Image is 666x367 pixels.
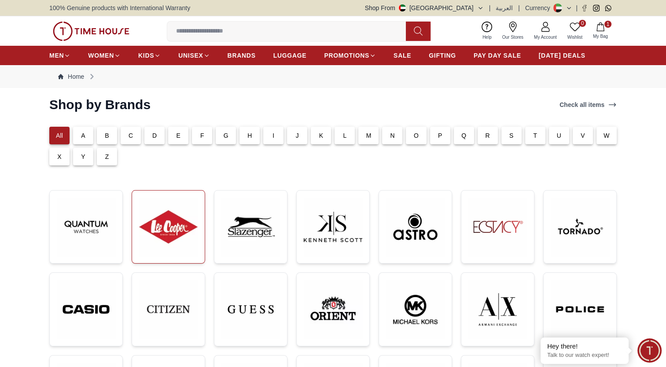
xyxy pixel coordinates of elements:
[394,51,411,60] span: SALE
[489,4,491,12] span: |
[105,152,109,161] p: Z
[551,280,609,339] img: ...
[386,198,445,256] img: ...
[539,48,585,63] a: [DATE] DEALS
[58,72,84,81] a: Home
[438,131,442,140] p: P
[579,20,586,27] span: 0
[57,152,62,161] p: X
[479,34,495,40] span: Help
[273,51,307,60] span: LUGGAGE
[589,33,611,40] span: My Bag
[49,51,64,60] span: MEN
[547,352,622,359] p: Talk to our watch expert!
[557,131,561,140] p: U
[386,280,445,339] img: ...
[57,198,115,256] img: ...
[414,131,419,140] p: O
[139,280,198,338] img: ...
[152,131,157,140] p: D
[605,5,611,11] a: Whatsapp
[390,131,394,140] p: N
[49,97,151,113] h2: Shop by Brands
[581,5,588,11] a: Facebook
[474,51,521,60] span: PAY DAY SALE
[365,4,484,12] button: Shop From[GEOGRAPHIC_DATA]
[304,198,362,256] img: ...
[228,48,256,63] a: BRANDS
[247,131,252,140] p: H
[139,198,198,256] img: ...
[88,48,121,63] a: WOMEN
[593,5,600,11] a: Instagram
[343,131,346,140] p: L
[496,4,513,12] button: العربية
[178,51,203,60] span: UNISEX
[603,131,609,140] p: W
[581,131,585,140] p: V
[474,48,521,63] a: PAY DAY SALE
[576,4,578,12] span: |
[547,342,622,351] div: Hey there!
[564,34,586,40] span: Wishlist
[56,131,63,140] p: All
[178,48,210,63] a: UNISEX
[324,51,369,60] span: PROMOTIONS
[604,21,611,28] span: 1
[477,20,497,42] a: Help
[105,131,109,140] p: B
[138,48,161,63] a: KIDS
[588,21,613,41] button: 1My Bag
[176,131,180,140] p: E
[53,22,129,41] img: ...
[200,131,204,140] p: F
[221,198,280,256] img: ...
[88,51,114,60] span: WOMEN
[499,34,527,40] span: Our Stores
[468,280,527,339] img: ...
[637,338,662,363] div: Chat Widget
[399,4,406,11] img: United Arab Emirates
[81,152,85,161] p: Y
[539,51,585,60] span: [DATE] DEALS
[296,131,299,140] p: J
[525,4,554,12] div: Currency
[562,20,588,42] a: 0Wishlist
[129,131,133,140] p: C
[49,48,70,63] a: MEN
[509,131,514,140] p: S
[228,51,256,60] span: BRANDS
[224,131,228,140] p: G
[319,131,324,140] p: K
[429,51,456,60] span: GIFTING
[81,131,85,140] p: A
[304,280,362,339] img: ...
[461,131,466,140] p: Q
[366,131,372,140] p: M
[273,48,307,63] a: LUGGAGE
[57,280,115,339] img: ...
[551,198,609,256] img: ...
[138,51,154,60] span: KIDS
[530,34,560,40] span: My Account
[468,198,527,256] img: ...
[49,65,617,88] nav: Breadcrumb
[429,48,456,63] a: GIFTING
[533,131,537,140] p: T
[497,20,529,42] a: Our Stores
[485,131,489,140] p: R
[272,131,274,140] p: I
[558,99,618,111] a: Check all items
[49,4,190,12] span: 100% Genuine products with International Warranty
[394,48,411,63] a: SALE
[324,48,376,63] a: PROMOTIONS
[221,280,280,339] img: ...
[518,4,520,12] span: |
